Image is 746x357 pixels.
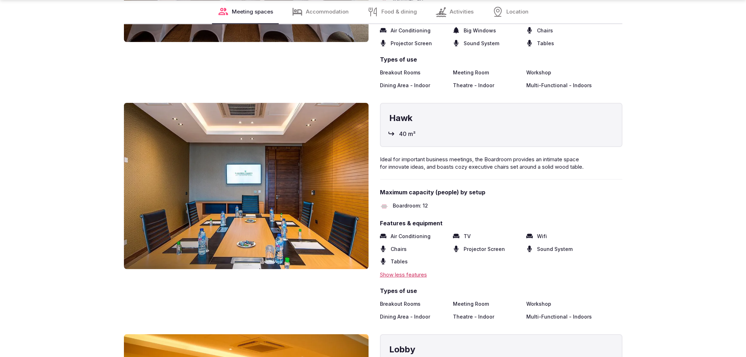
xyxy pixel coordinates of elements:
[453,300,489,308] span: Meeting Room
[464,233,471,240] span: TV
[464,246,505,253] span: Projector Screen
[391,40,432,47] span: Projector Screen
[380,219,622,227] span: Features & equipment
[526,69,551,76] span: Workshop
[453,313,494,320] span: Theatre - Indoor
[506,8,528,15] span: Location
[537,233,547,240] span: Wifi
[124,103,369,269] img: Gallery image 1
[232,8,273,15] span: Meeting spaces
[391,27,431,34] span: Air Conditioning
[380,188,622,196] span: Maximum capacity (people) by setup
[526,313,592,320] span: Multi-Functional - Indoors
[380,82,430,89] span: Dining Area - Indoor
[391,258,408,265] span: Tables
[464,27,496,34] span: Big Windows
[380,69,421,76] span: Breakout Rooms
[380,271,622,278] div: Show less features
[391,246,407,253] span: Chairs
[306,8,349,15] span: Accommodation
[389,112,613,124] h4: Hawk
[537,246,573,253] span: Sound System
[381,8,417,15] span: Food & dining
[450,8,474,15] span: Activities
[464,40,499,47] span: Sound System
[380,300,421,308] span: Breakout Rooms
[453,82,494,89] span: Theatre - Indoor
[453,69,489,76] span: Meeting Room
[526,300,551,308] span: Workshop
[537,27,553,34] span: Chairs
[393,202,428,211] span: Boardroom: 12
[380,287,622,295] span: Types of use
[399,130,416,138] span: 40 m²
[380,56,622,63] span: Types of use
[526,82,592,89] span: Multi-Functional - Indoors
[389,343,613,356] h4: Lobby
[537,40,554,47] span: Tables
[391,233,431,240] span: Air Conditioning
[380,156,584,170] span: Ideal for important business meetings, the Boardroom provides an intimate space for innovate idea...
[380,313,430,320] span: Dining Area - Indoor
